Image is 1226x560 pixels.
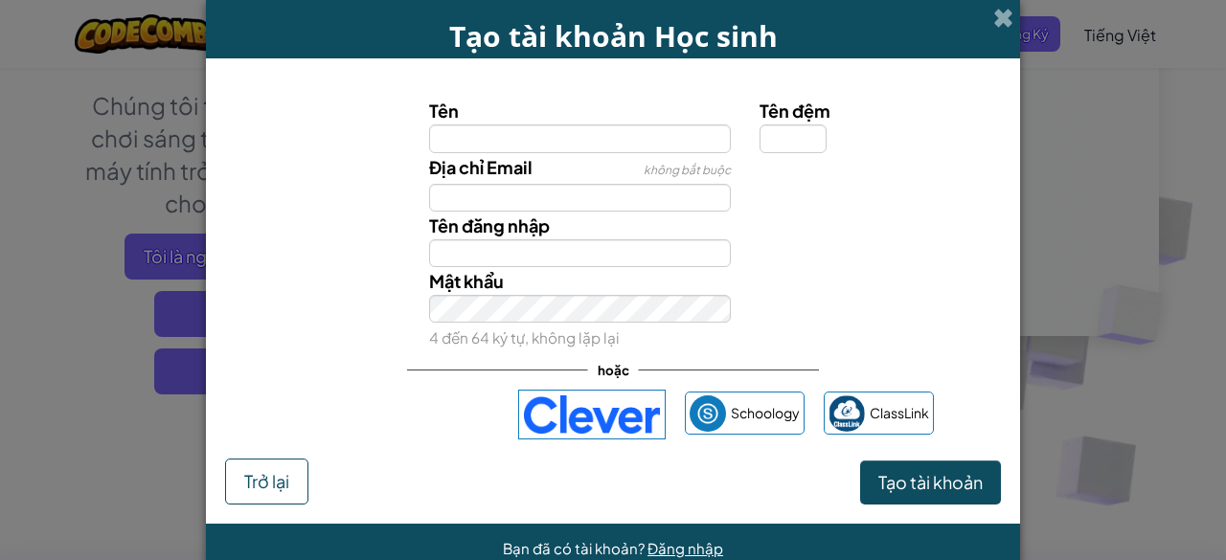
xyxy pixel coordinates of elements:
[283,393,509,436] iframe: Nút Đăng nhập bằng Google
[429,214,550,236] span: Tên đăng nhập
[244,470,289,492] span: Trở lại
[644,163,731,177] span: không bắt buộc
[518,390,666,439] img: clever-logo-blue.png
[731,399,800,427] span: Schoology
[429,156,533,178] span: Địa chỉ Email
[829,395,865,432] img: classlink-logo-small.png
[429,270,504,292] span: Mật khẩu
[878,471,983,493] span: Tạo tài khoản
[860,460,1001,504] button: Tạo tài khoản
[647,539,723,557] a: Đăng nhập
[870,399,929,427] span: ClassLink
[690,395,726,432] img: schoology.png
[588,356,639,384] span: hoặc
[503,539,647,557] span: Bạn đã có tài khoản?
[225,459,308,504] button: Trở lại
[449,16,778,56] span: Tạo tài khoản Học sinh
[429,100,459,122] span: Tên
[760,100,830,122] span: Tên đệm
[429,328,620,347] small: 4 đến 64 ký tự, không lặp lại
